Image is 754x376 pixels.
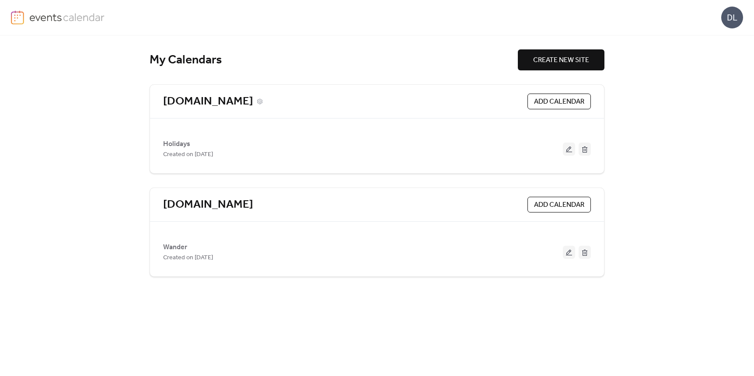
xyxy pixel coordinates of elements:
[518,49,604,70] button: CREATE NEW SITE
[150,52,518,68] div: My Calendars
[163,253,213,263] span: Created on [DATE]
[163,142,190,146] a: Holidays
[534,200,584,210] span: ADD CALENDAR
[163,245,187,250] a: Wander
[533,55,589,66] span: CREATE NEW SITE
[163,198,253,212] a: [DOMAIN_NAME]
[527,197,591,212] button: ADD CALENDAR
[527,94,591,109] button: ADD CALENDAR
[163,139,190,150] span: Holidays
[163,94,253,109] a: [DOMAIN_NAME]
[11,10,24,24] img: logo
[29,10,105,24] img: logo-type
[163,242,187,253] span: Wander
[534,97,584,107] span: ADD CALENDAR
[721,7,743,28] div: DL
[163,150,213,160] span: Created on [DATE]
